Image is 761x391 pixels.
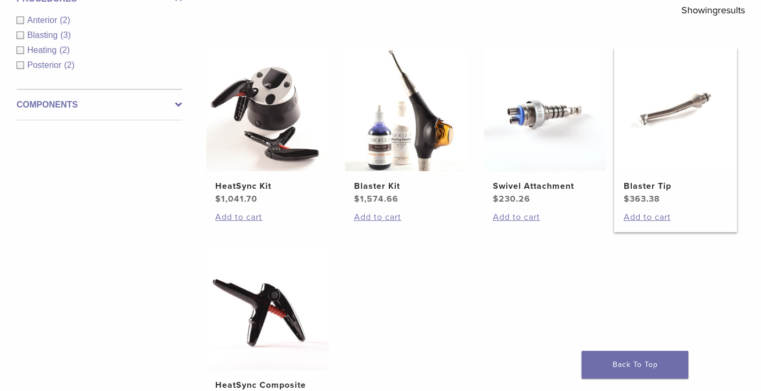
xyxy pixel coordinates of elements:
a: HeatSync KitHeatSync Kit $1,041.70 [206,48,329,205]
a: Back To Top [582,351,688,379]
h2: Blaster Tip [624,180,728,193]
bdi: 1,041.70 [215,194,257,204]
a: Blaster TipBlaster Tip $363.38 [614,48,737,205]
span: Heating [27,45,59,55]
span: Anterior [27,16,60,25]
span: $ [354,194,360,204]
span: (2) [60,16,70,25]
bdi: 1,574.66 [354,194,398,204]
h2: Swivel Attachment [493,180,597,193]
span: Posterior [27,60,64,70]
bdi: 363.38 [624,194,660,204]
span: $ [215,194,221,204]
a: Add to cart: “Blaster Kit” [354,211,458,224]
a: Swivel AttachmentSwivel Attachment $230.26 [484,48,607,205]
a: Add to cart: “Swivel Attachment” [493,211,597,224]
label: Components [17,98,182,111]
h2: HeatSync Kit [215,180,319,193]
img: Blaster Kit [345,48,468,171]
a: Add to cart: “HeatSync Kit” [215,211,319,224]
img: HeatSync Kit [206,48,329,171]
img: HeatSync Composite Gun [206,247,329,370]
h2: Blaster Kit [354,180,458,193]
span: Blasting [27,30,60,40]
span: $ [493,194,499,204]
span: (2) [59,45,70,55]
bdi: 230.26 [493,194,530,204]
span: (2) [64,60,75,70]
span: (3) [60,30,71,40]
img: Swivel Attachment [484,48,607,171]
a: Blaster KitBlaster Kit $1,574.66 [345,48,468,205]
img: Blaster Tip [614,48,737,171]
a: Add to cart: “Blaster Tip” [624,211,728,224]
span: $ [624,194,630,204]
